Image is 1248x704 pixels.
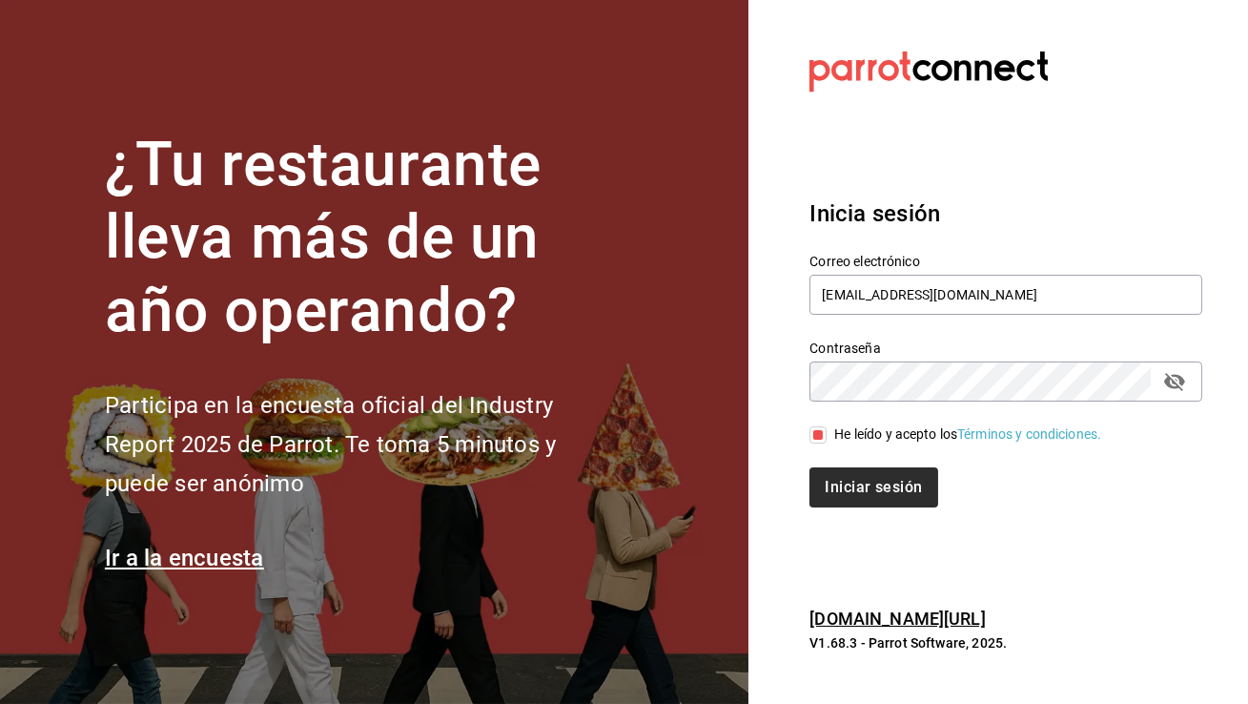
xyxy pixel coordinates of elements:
button: passwordField [1158,365,1191,398]
h3: Inicia sesión [809,197,1202,231]
input: Ingresa tu correo electrónico [809,275,1202,315]
a: [DOMAIN_NAME][URL] [809,609,985,629]
label: Correo electrónico [809,255,1202,268]
a: Ir a la encuesta [105,545,264,571]
h1: ¿Tu restaurante lleva más de un año operando? [105,129,620,348]
h2: Participa en la encuesta oficial del Industry Report 2025 de Parrot. Te toma 5 minutos y puede se... [105,386,620,503]
label: Contraseña [809,342,1202,355]
p: V1.68.3 - Parrot Software, 2025. [809,633,1202,652]
a: Términos y condiciones. [957,426,1101,442]
button: Iniciar sesión [809,467,937,507]
div: He leído y acepto los [834,424,1101,445]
